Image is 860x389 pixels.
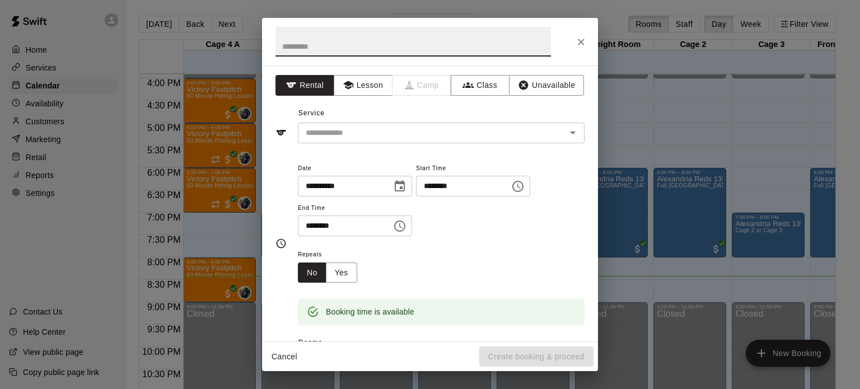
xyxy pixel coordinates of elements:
button: Yes [326,263,357,283]
button: Choose date, selected date is Sep 15, 2025 [389,175,411,198]
span: Camps can only be created in the Services page [392,75,451,96]
span: Repeats [298,247,366,263]
span: Start Time [416,161,530,176]
span: Rooms [298,339,322,346]
button: Remove all [540,338,585,355]
button: No [298,263,326,283]
button: Class [451,75,510,96]
span: Service [298,109,325,117]
svg: Timing [275,238,287,249]
button: Unavailable [509,75,584,96]
button: Choose time, selected time is 5:00 PM [389,215,411,237]
span: Date [298,161,412,176]
button: Open [565,125,581,140]
div: outlined button group [298,263,357,283]
span: End Time [298,201,412,216]
button: Cancel [267,346,302,367]
svg: Service [275,127,287,138]
button: Lesson [334,75,392,96]
div: Booking time is available [326,302,414,322]
button: Rental [275,75,334,96]
button: Close [571,32,591,52]
button: Add all [504,338,540,355]
button: Choose time, selected time is 4:30 PM [507,175,529,198]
